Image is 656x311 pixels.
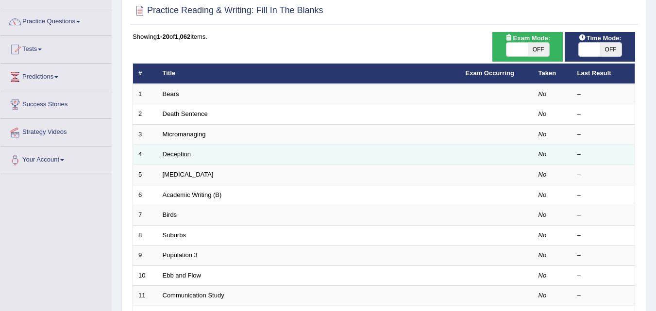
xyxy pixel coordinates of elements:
em: No [538,110,547,117]
td: 10 [133,265,157,286]
b: 1,062 [175,33,191,40]
div: – [577,150,630,159]
td: 11 [133,286,157,306]
em: No [538,191,547,198]
a: Practice Questions [0,8,111,33]
div: – [577,291,630,300]
th: # [133,64,157,84]
em: No [538,90,547,98]
em: No [538,131,547,138]
td: 8 [133,225,157,246]
span: Time Mode: [575,33,625,43]
b: 1-20 [157,33,169,40]
a: Success Stories [0,91,111,115]
a: Exam Occurring [466,69,514,77]
a: Deception [163,150,191,158]
td: 1 [133,84,157,104]
div: – [577,231,630,240]
a: Your Account [0,147,111,171]
em: No [538,251,547,259]
em: No [538,211,547,218]
a: Strategy Videos [0,119,111,143]
span: OFF [600,43,622,56]
div: – [577,211,630,220]
a: Ebb and Flow [163,272,202,279]
em: No [538,231,547,239]
a: Micromanaging [163,131,206,138]
a: [MEDICAL_DATA] [163,171,214,178]
a: Predictions [0,64,111,88]
span: OFF [528,43,549,56]
a: Birds [163,211,177,218]
th: Title [157,64,460,84]
a: Communication Study [163,292,224,299]
a: Bears [163,90,179,98]
td: 5 [133,165,157,185]
div: – [577,191,630,200]
div: – [577,271,630,280]
div: Showing of items. [133,32,635,41]
em: No [538,150,547,158]
td: 3 [133,124,157,145]
div: – [577,90,630,99]
a: Tests [0,36,111,60]
a: Population 3 [163,251,198,259]
td: 9 [133,246,157,266]
th: Taken [533,64,572,84]
div: – [577,110,630,119]
h2: Practice Reading & Writing: Fill In The Blanks [133,3,323,18]
td: 2 [133,104,157,125]
div: – [577,251,630,260]
a: Academic Writing (B) [163,191,222,198]
th: Last Result [572,64,635,84]
div: – [577,170,630,180]
a: Death Sentence [163,110,208,117]
td: 7 [133,205,157,226]
td: 6 [133,185,157,205]
td: 4 [133,145,157,165]
a: Suburbs [163,231,186,239]
em: No [538,292,547,299]
span: Exam Mode: [501,33,554,43]
div: Show exams occurring in exams [492,32,563,62]
em: No [538,171,547,178]
div: – [577,130,630,139]
em: No [538,272,547,279]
